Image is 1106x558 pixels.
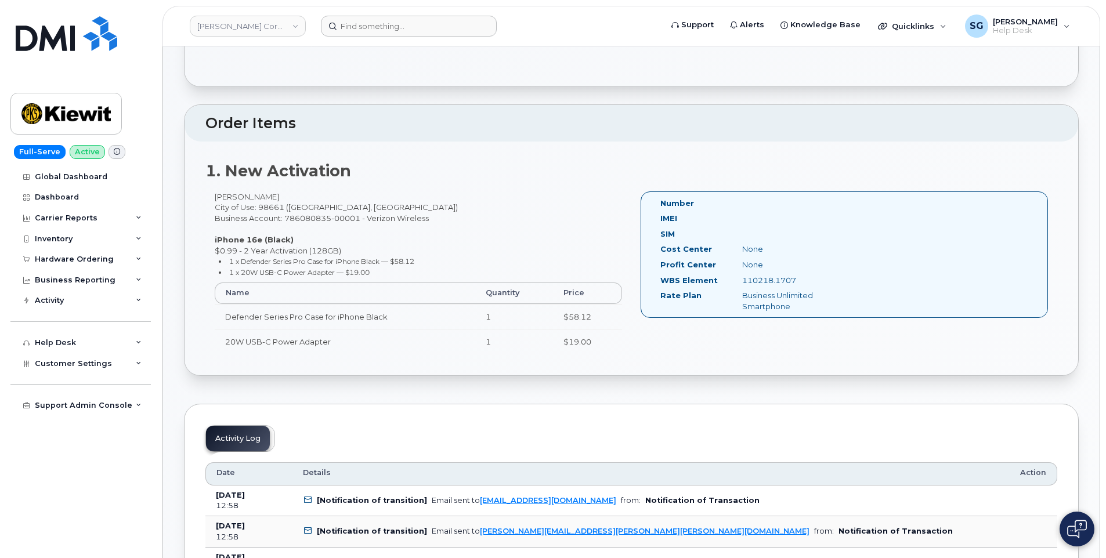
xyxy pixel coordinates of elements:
[553,329,622,354] td: $19.00
[553,304,622,329] td: $58.12
[216,468,235,478] span: Date
[229,268,370,277] small: 1 x 20W USB-C Power Adapter — $19.00
[475,282,553,303] th: Quantity
[993,17,1058,26] span: [PERSON_NAME]
[621,496,641,505] span: from:
[229,257,414,266] small: 1 x Defender Series Pro Case for iPhone Black — $58.12
[970,19,984,33] span: SG
[870,15,955,38] div: Quicklinks
[660,275,718,286] label: WBS Element
[1010,462,1057,485] th: Action
[216,521,245,530] b: [DATE]
[660,229,675,240] label: SIM
[790,19,861,31] span: Knowledge Base
[317,496,427,505] b: [Notification of transition]
[681,19,714,31] span: Support
[216,501,282,511] div: 12:58
[733,290,848,311] div: Business Unlimited Smartphone
[660,198,694,209] label: Number
[993,26,1058,35] span: Help Desk
[645,496,760,505] b: Notification of Transaction
[205,115,1057,132] h2: Order Items
[663,13,722,37] a: Support
[1067,520,1087,538] img: Open chat
[733,259,848,270] div: None
[215,235,294,244] strong: iPhone 16e (Black)
[553,282,622,303] th: Price
[838,527,953,535] b: Notification of Transaction
[216,532,282,542] div: 12:58
[432,496,616,505] div: Email sent to
[475,304,553,329] td: 1
[215,304,475,329] td: Defender Series Pro Case for iPhone Black
[432,527,809,535] div: Email sent to
[660,290,702,301] label: Rate Plan
[475,329,553,354] td: 1
[660,259,716,270] label: Profit Center
[303,468,331,478] span: Details
[215,282,475,303] th: Name
[216,491,245,499] b: [DATE]
[772,13,869,37] a: Knowledge Base
[660,213,677,224] label: IMEI
[317,527,427,535] b: [Notification of transition]
[733,244,848,255] div: None
[205,191,631,365] div: [PERSON_NAME] City of Use: 98661 ([GEOGRAPHIC_DATA], [GEOGRAPHIC_DATA]) Business Account: 7860808...
[740,19,764,31] span: Alerts
[190,16,306,37] a: Kiewit Corporation
[814,527,834,535] span: from:
[215,329,475,354] td: 20W USB-C Power Adapter
[733,275,848,286] div: 110218.1707
[205,161,351,180] strong: 1. New Activation
[957,15,1078,38] div: Samaria Gomez
[480,496,616,505] a: [EMAIL_ADDRESS][DOMAIN_NAME]
[660,244,712,255] label: Cost Center
[722,13,772,37] a: Alerts
[321,16,497,37] input: Find something...
[480,527,809,535] a: [PERSON_NAME][EMAIL_ADDRESS][PERSON_NAME][PERSON_NAME][DOMAIN_NAME]
[892,21,934,31] span: Quicklinks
